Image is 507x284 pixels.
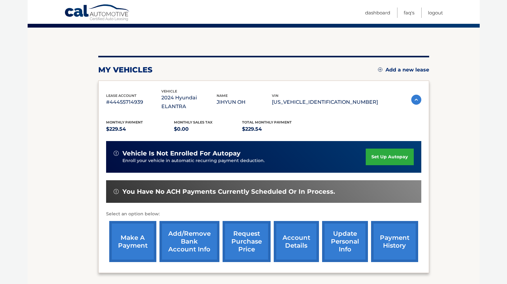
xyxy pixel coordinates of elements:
p: 2024 Hyundai ELANTRA [161,93,217,111]
span: lease account [106,93,137,98]
span: vin [272,93,278,98]
a: set up autopay [366,149,413,165]
p: Enroll your vehicle in automatic recurring payment deduction. [122,157,366,164]
span: Monthly sales Tax [174,120,213,124]
span: vehicle is not enrolled for autopay [122,150,240,157]
img: accordion-active.svg [411,95,421,105]
span: You have no ACH payments currently scheduled or in process. [122,188,335,196]
p: #44455714939 [106,98,161,107]
img: alert-white.svg [114,151,119,156]
p: $0.00 [174,125,242,134]
p: $229.54 [106,125,174,134]
span: Monthly Payment [106,120,143,124]
span: Total Monthly Payment [242,120,292,124]
a: update personal info [322,221,368,262]
a: account details [274,221,319,262]
p: $229.54 [242,125,310,134]
a: make a payment [109,221,156,262]
a: Logout [428,8,443,18]
img: alert-white.svg [114,189,119,194]
a: Add/Remove bank account info [159,221,219,262]
img: add.svg [378,67,382,72]
a: FAQ's [404,8,414,18]
a: Add a new lease [378,67,429,73]
span: name [217,93,228,98]
a: request purchase price [223,221,271,262]
a: Dashboard [365,8,390,18]
a: Cal Automotive [64,4,130,22]
span: vehicle [161,89,177,93]
p: [US_VEHICLE_IDENTIFICATION_NUMBER] [272,98,378,107]
p: Select an option below: [106,210,421,218]
a: payment history [371,221,418,262]
h2: my vehicles [98,65,153,75]
p: JIHYUN OH [217,98,272,107]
